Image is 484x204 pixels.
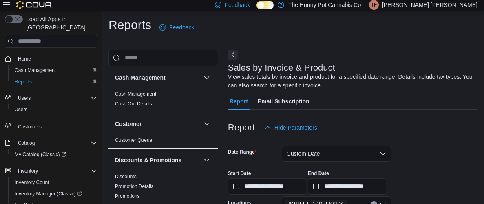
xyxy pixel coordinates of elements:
[15,179,49,186] span: Inventory Count
[228,73,473,90] div: View sales totals by invoice and product for a specified date range. Details include tax types. Y...
[11,189,85,199] a: Inventory Manager (Classic)
[115,137,152,143] a: Customer Queue
[2,137,100,149] button: Catalog
[115,173,137,180] span: Discounts
[11,150,97,159] span: My Catalog (Classic)
[261,119,320,136] button: Hide Parameters
[230,93,248,110] span: Report
[11,105,31,114] a: Users
[18,168,38,174] span: Inventory
[8,104,100,115] button: Users
[11,150,69,159] a: My Catalog (Classic)
[228,50,238,60] button: Next
[274,123,317,132] span: Hide Parameters
[15,106,27,113] span: Users
[2,165,100,177] button: Inventory
[11,65,97,75] span: Cash Management
[308,178,386,195] input: Press the down key to open a popover containing a calendar.
[115,120,200,128] button: Customer
[156,19,197,36] a: Feedback
[115,156,181,164] h3: Discounts & Promotions
[202,155,212,165] button: Discounts & Promotions
[8,149,100,160] a: My Catalog (Classic)
[15,138,38,148] button: Catalog
[115,193,140,199] a: Promotions
[228,149,257,155] label: Date Range
[18,123,42,130] span: Customers
[23,15,97,31] span: Load All Apps in [GEOGRAPHIC_DATA]
[15,93,97,103] span: Users
[11,65,59,75] a: Cash Management
[308,170,329,177] label: End Date
[115,156,200,164] button: Discounts & Promotions
[115,101,152,107] span: Cash Out Details
[16,1,53,9] img: Cova
[115,74,200,82] button: Cash Management
[115,120,141,128] h3: Customer
[2,92,100,104] button: Users
[18,56,31,62] span: Home
[228,123,255,132] h3: Report
[8,188,100,200] a: Inventory Manager (Classic)
[2,53,100,65] button: Home
[15,151,66,158] span: My Catalog (Classic)
[15,54,97,64] span: Home
[15,191,82,197] span: Inventory Manager (Classic)
[15,78,32,85] span: Reports
[11,105,97,114] span: Users
[11,77,97,87] span: Reports
[258,93,309,110] span: Email Subscription
[169,23,194,31] span: Feedback
[108,89,218,112] div: Cash Management
[202,73,212,83] button: Cash Management
[8,177,100,188] button: Inventory Count
[256,1,274,9] input: Dark Mode
[8,76,100,87] button: Reports
[11,189,97,199] span: Inventory Manager (Classic)
[115,101,152,107] a: Cash Out Details
[18,95,31,101] span: Users
[11,177,53,187] a: Inventory Count
[225,1,250,9] span: Feedback
[228,63,335,73] h3: Sales by Invoice & Product
[15,122,45,132] a: Customers
[8,65,100,76] button: Cash Management
[15,67,56,74] span: Cash Management
[282,146,391,162] button: Custom Date
[228,178,306,195] input: Press the down key to open a popover containing a calendar.
[11,177,97,187] span: Inventory Count
[115,184,154,189] a: Promotion Details
[115,174,137,179] a: Discounts
[18,140,35,146] span: Catalog
[15,138,97,148] span: Catalog
[15,166,41,176] button: Inventory
[108,17,151,33] h1: Reports
[228,170,251,177] label: Start Date
[15,93,34,103] button: Users
[115,74,166,82] h3: Cash Management
[108,135,218,148] div: Customer
[115,91,156,97] a: Cash Management
[202,119,212,129] button: Customer
[11,77,35,87] a: Reports
[15,121,97,131] span: Customers
[2,120,100,132] button: Customers
[15,166,97,176] span: Inventory
[15,54,34,64] a: Home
